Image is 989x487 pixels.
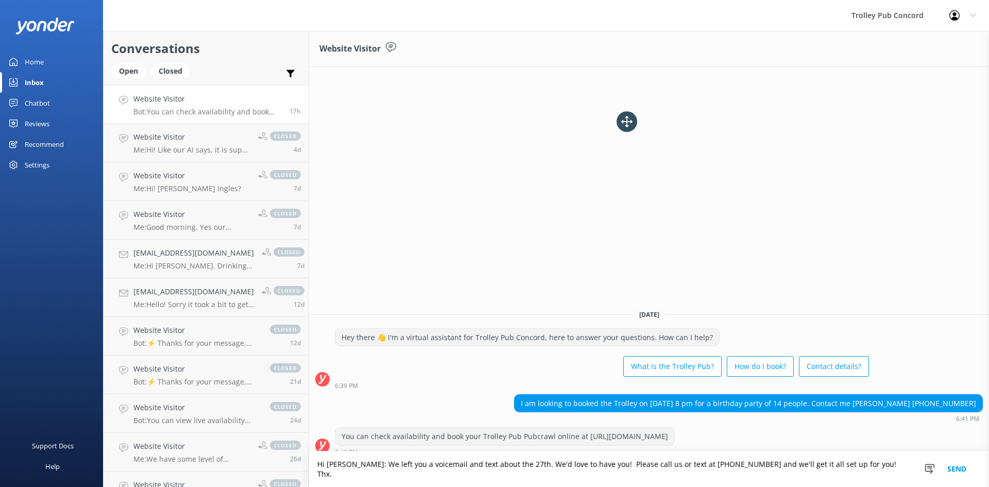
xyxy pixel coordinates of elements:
strong: 6:41 PM [956,416,979,422]
a: Website VisitorBot:⚡ Thanks for your message, we'll get back to you as soon as we can. You're als... [104,317,309,356]
h4: Website Visitor [133,170,241,181]
span: [DATE] [633,310,666,319]
textarea: Hi [PERSON_NAME]: We left you a voicemail and text about the 27th. We'd love to have you! Please ... [309,451,989,487]
span: Aug 13 2025 10:35am (UTC -05:00) America/Cancun [290,455,301,463]
a: Open [111,65,151,76]
img: yonder-white-logo.png [15,18,75,35]
div: Closed [151,63,190,79]
span: Aug 17 2025 03:32pm (UTC -05:00) America/Cancun [290,377,301,386]
span: closed [274,247,304,257]
p: Bot: ⚡ Thanks for your message, we'll get back to you as soon as we can. You're also welcome to k... [133,377,260,387]
strong: 6:39 PM [335,383,358,389]
a: Website VisitorBot:⚡ Thanks for your message, we'll get back to you as soon as we can. You're als... [104,356,309,394]
div: Help [45,456,60,477]
span: Sep 01 2025 11:22am (UTC -05:00) America/Cancun [297,261,304,270]
div: You can check availability and book your Trolley Pub Pubcrawl online at [URL][DOMAIN_NAME] [335,428,674,445]
h4: Website Visitor [133,402,260,413]
button: What is the Trolley Pub? [623,356,722,377]
a: Website VisitorMe:Good morning. Yes our chatbot gave proper details about contact. I will suggest... [104,201,309,240]
div: Recommend [25,134,64,155]
a: Website VisitorMe:Hi! Like our AI says, it is super easy. Just go to [DOMAIN_NAME][URL]. Click on... [104,124,309,162]
div: Sep 07 2025 05:41pm (UTC -05:00) America/Cancun [514,415,983,422]
div: Support Docs [32,435,74,456]
h4: Website Visitor [133,363,260,375]
h4: Website Visitor [133,93,282,105]
div: Hey there 👋 I'm a virtual assistant for Trolley Pub Concord, here to answer your questions. How c... [335,329,719,346]
span: Sep 01 2025 11:24am (UTC -05:00) America/Cancun [294,184,301,193]
div: Chatbot [25,93,50,113]
p: Me: Hi! Like our AI says, it is super easy. Just go to [DOMAIN_NAME][URL]. Click on "book now", a... [133,145,250,155]
h3: Website Visitor [319,42,381,56]
a: [EMAIL_ADDRESS][DOMAIN_NAME]Me:Hi [PERSON_NAME]. Drinking on the Trolley is a matter of choice of... [104,240,309,278]
span: Sep 03 2025 04:06pm (UTC -05:00) America/Cancun [294,145,301,154]
p: Me: We have some level of flexibility with that if it's a private tours. And I apologize for the ... [133,455,250,464]
span: closed [270,363,301,373]
div: Sep 07 2025 05:39pm (UTC -05:00) America/Cancun [335,382,869,389]
a: Website VisitorBot:You can view live availability and book your tour online at [URL][DOMAIN_NAME]... [104,394,309,433]
strong: 6:41 PM [335,449,358,456]
a: Website VisitorMe:Hi! [PERSON_NAME] Ingles?closed7d [104,162,309,201]
h4: Website Visitor [133,209,250,220]
h4: [EMAIL_ADDRESS][DOMAIN_NAME] [133,286,254,297]
p: Bot: ⚡ Thanks for your message, we'll get back to you as soon as we can. You're also welcome to k... [133,339,260,348]
div: Reviews [25,113,49,134]
span: Aug 14 2025 04:00pm (UTC -05:00) America/Cancun [290,416,301,425]
p: Me: Good morning. Yes our chatbot gave proper details about contact. I will suggest starting with... [133,223,250,232]
h4: [EMAIL_ADDRESS][DOMAIN_NAME] [133,247,254,259]
div: Settings [25,155,49,175]
button: How do I book? [727,356,794,377]
div: Inbox [25,72,44,93]
h4: Website Visitor [133,131,250,143]
div: I am looking to booked the Trolley on [DATE] 8 pm for a birthday party of 14 people. Contact me [... [515,395,982,412]
span: closed [270,441,301,450]
a: Website VisitorMe:We have some level of flexibility with that if it's a private tours. And I apol... [104,433,309,472]
span: Aug 26 2025 03:52pm (UTC -05:00) America/Cancun [290,339,301,347]
h4: Website Visitor [133,325,260,336]
span: closed [274,286,304,295]
a: Website VisitorBot:You can check availability and book your Trolley Pub Pubcrawl online at [URL][... [104,85,309,124]
h4: Website Visitor [133,441,250,452]
a: Closed [151,65,195,76]
h2: Conversations [111,39,301,58]
span: Aug 27 2025 10:03am (UTC -05:00) America/Cancun [294,300,304,309]
span: closed [270,209,301,218]
p: Me: Hello! Sorry it took a bit to get back to you. We're closed on Mondays. You can rent one of t... [133,300,254,309]
div: Home [25,52,44,72]
button: Contact details? [799,356,869,377]
div: Open [111,63,146,79]
div: Sep 07 2025 05:41pm (UTC -05:00) America/Cancun [335,448,675,456]
span: closed [270,325,301,334]
span: Sep 07 2025 05:41pm (UTC -05:00) America/Cancun [289,107,301,115]
span: closed [270,170,301,179]
span: closed [270,131,301,141]
p: Bot: You can check availability and book your Trolley Pub Pubcrawl online at [URL][DOMAIN_NAME] [133,107,282,116]
span: closed [270,402,301,411]
span: Sep 01 2025 11:23am (UTC -05:00) America/Cancun [294,223,301,231]
p: Me: Hi [PERSON_NAME]. Drinking on the Trolley is a matter of choice of the passengers, right? You... [133,261,254,271]
p: Bot: You can view live availability and book your tour online at [URL][DOMAIN_NAME]. [133,416,260,425]
p: Me: Hi! [PERSON_NAME] Ingles? [133,184,241,193]
a: [EMAIL_ADDRESS][DOMAIN_NAME]Me:Hello! Sorry it took a bit to get back to you. We're closed on Mon... [104,278,309,317]
button: Send [937,451,976,487]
